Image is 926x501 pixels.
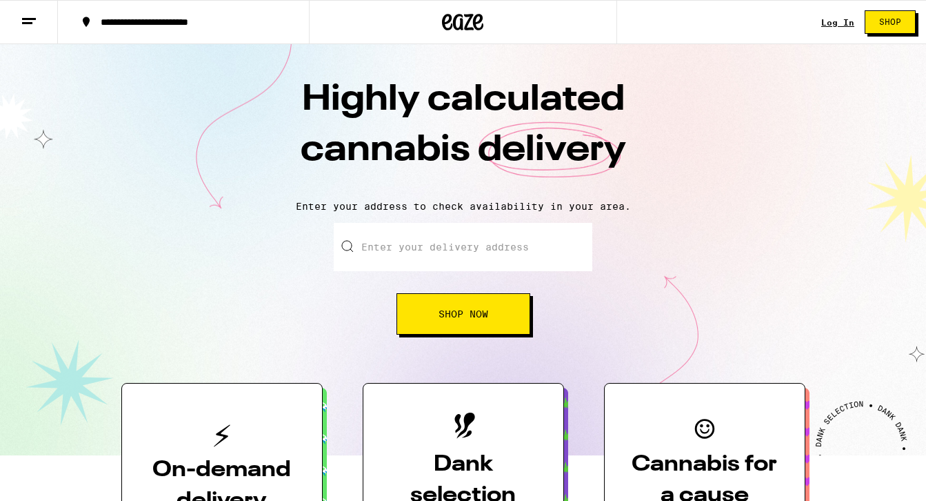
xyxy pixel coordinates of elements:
span: Shop [879,18,901,26]
button: Shop Now [396,293,530,335]
a: Shop [854,10,926,34]
p: Enter your address to check availability in your area. [14,201,912,212]
input: Enter your delivery address [334,223,592,271]
span: Shop Now [439,309,488,319]
button: Shop [865,10,916,34]
h1: Highly calculated cannabis delivery [222,75,705,190]
a: Log In [821,18,854,27]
